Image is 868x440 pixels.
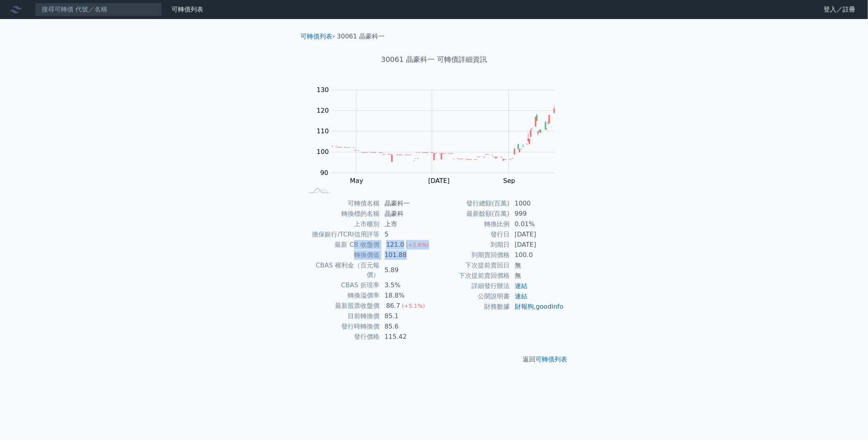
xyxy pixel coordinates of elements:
a: 連結 [515,282,527,290]
tspan: 100 [317,148,329,156]
td: 85.1 [380,311,434,321]
td: 85.6 [380,321,434,332]
g: Chart [313,86,567,201]
td: 100.0 [510,250,564,260]
td: 999 [510,209,564,219]
td: 0.01% [510,219,564,229]
span: (+2.6%) [406,242,429,248]
tspan: 110 [317,127,329,135]
td: 晶豪科 [380,209,434,219]
td: 無 [510,271,564,281]
td: 到期賣回價格 [434,250,510,260]
td: 目前轉換價 [304,311,380,321]
tspan: [DATE] [428,177,450,184]
td: 115.42 [380,332,434,342]
tspan: May [350,177,363,184]
td: 擔保銀行/TCRI信用評等 [304,229,380,240]
td: 5.89 [380,260,434,280]
tspan: Sep [503,177,515,184]
td: 最新股票收盤價 [304,301,380,311]
td: [DATE] [510,229,564,240]
input: 搜尋可轉債 代號／名稱 [35,3,162,16]
td: 上市 [380,219,434,229]
h1: 30061 晶豪科一 可轉債詳細資訊 [294,54,574,65]
td: 發行價格 [304,332,380,342]
li: › [301,32,335,41]
div: 86.7 [385,301,402,311]
td: 發行時轉換價 [304,321,380,332]
td: 詳細發行辦法 [434,281,510,291]
span: (+5.1%) [402,303,425,309]
tspan: 90 [320,169,328,177]
td: 發行日 [434,229,510,240]
td: 下次提前賣回日 [434,260,510,271]
td: 發行總額(百萬) [434,198,510,209]
td: 財務數據 [434,302,510,312]
a: 登入／註冊 [817,3,862,16]
td: CBAS 權利金（百元報價） [304,260,380,280]
td: 無 [510,260,564,271]
td: 可轉債名稱 [304,198,380,209]
iframe: Chat Widget [828,402,868,440]
td: 18.8% [380,290,434,301]
td: 公開說明書 [434,291,510,302]
td: 下次提前賣回價格 [434,271,510,281]
td: 轉換比例 [434,219,510,229]
td: 3.5% [380,280,434,290]
td: 轉換標的名稱 [304,209,380,219]
a: 可轉債列表 [301,33,333,40]
td: , [510,302,564,312]
div: 121.0 [385,240,406,250]
td: 1000 [510,198,564,209]
li: 30061 晶豪科一 [337,32,385,41]
td: 晶豪科一 [380,198,434,209]
a: 財報狗 [515,303,534,310]
a: 可轉債列表 [171,6,203,13]
td: 轉換價值 [304,250,380,260]
td: 到期日 [434,240,510,250]
td: 最新餘額(百萬) [434,209,510,219]
td: [DATE] [510,240,564,250]
td: 101.88 [380,250,434,260]
p: 返回 [294,355,574,364]
td: 最新 CB 收盤價 [304,240,380,250]
td: 上市櫃別 [304,219,380,229]
tspan: 120 [317,107,329,114]
a: goodinfo [536,303,564,310]
a: 連結 [515,292,527,300]
td: CBAS 折現率 [304,280,380,290]
a: 可轉債列表 [536,355,568,363]
tspan: 130 [317,86,329,94]
td: 5 [380,229,434,240]
td: 轉換溢價率 [304,290,380,301]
